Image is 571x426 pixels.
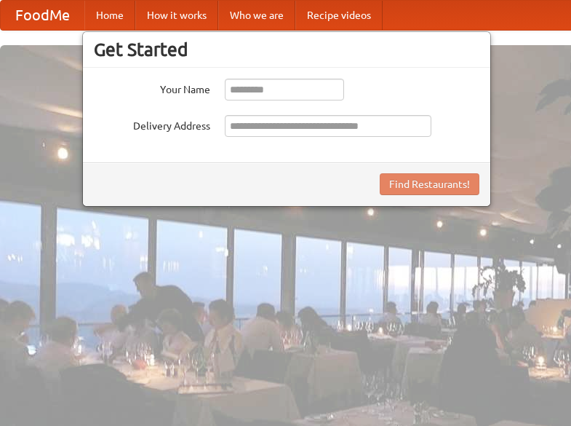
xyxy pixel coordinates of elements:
[94,79,210,97] label: Your Name
[135,1,218,30] a: How it works
[94,115,210,133] label: Delivery Address
[1,1,84,30] a: FoodMe
[295,1,383,30] a: Recipe videos
[218,1,295,30] a: Who we are
[94,39,479,60] h3: Get Started
[380,173,479,195] button: Find Restaurants!
[84,1,135,30] a: Home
